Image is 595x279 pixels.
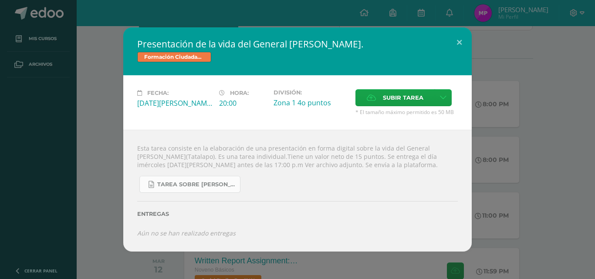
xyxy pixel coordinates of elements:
i: Aún no se han realizado entregas [137,229,236,237]
span: Fecha: [147,90,169,96]
div: [DATE][PERSON_NAME] [137,98,212,108]
span: * El tamaño máximo permitido es 50 MB [355,108,458,116]
a: Tarea sobre [PERSON_NAME], Tala lapo 3 básico Formación..docx [139,176,240,193]
div: Zona 1 4o puntos [274,98,348,108]
button: Close (Esc) [447,27,472,57]
h2: Presentación de la vida del General [PERSON_NAME]. [137,38,458,50]
div: Esta tarea consiste en la elaboración de una presentación en forma digital sobre la vida del Gene... [123,130,472,251]
label: División: [274,89,348,96]
span: Subir tarea [383,90,423,106]
div: 20:00 [219,98,267,108]
span: Hora: [230,90,249,96]
label: Entregas [137,211,458,217]
span: Tarea sobre [PERSON_NAME], Tala lapo 3 básico Formación..docx [157,181,236,188]
span: Formación Ciudadana Bas III [137,52,211,62]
